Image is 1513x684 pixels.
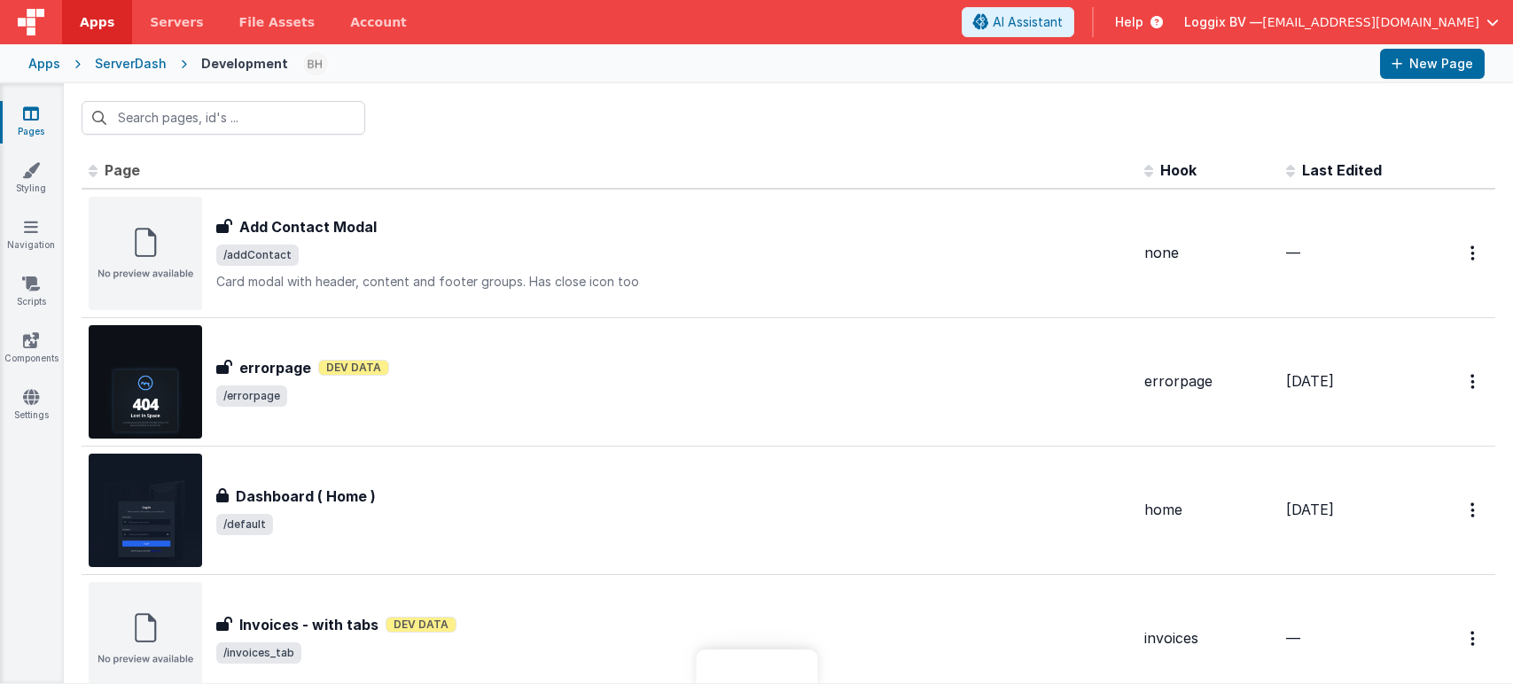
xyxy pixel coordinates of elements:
[150,13,203,31] span: Servers
[1286,372,1334,390] span: [DATE]
[993,13,1063,31] span: AI Assistant
[216,642,301,664] span: /invoices_tab
[1262,13,1479,31] span: [EMAIL_ADDRESS][DOMAIN_NAME]
[1115,13,1143,31] span: Help
[1460,363,1488,400] button: Options
[105,161,140,179] span: Page
[239,13,316,31] span: File Assets
[1460,492,1488,528] button: Options
[1460,235,1488,271] button: Options
[962,7,1074,37] button: AI Assistant
[239,357,311,378] h3: errorpage
[1460,620,1488,657] button: Options
[95,55,167,73] div: ServerDash
[1184,13,1499,31] button: Loggix BV — [EMAIL_ADDRESS][DOMAIN_NAME]
[239,216,377,237] h3: Add Contact Modal
[1144,500,1272,520] div: home
[1144,371,1272,392] div: errorpage
[1302,161,1382,179] span: Last Edited
[1380,49,1485,79] button: New Page
[1144,628,1272,649] div: invoices
[216,514,273,535] span: /default
[216,385,287,407] span: /errorpage
[318,360,389,376] span: Dev Data
[386,617,456,633] span: Dev Data
[216,273,1130,291] p: Card modal with header, content and footer groups. Has close icon too
[80,13,114,31] span: Apps
[82,101,365,135] input: Search pages, id's ...
[303,51,328,76] img: 3ad3aa5857d352abba5aafafe73d6257
[1286,501,1334,518] span: [DATE]
[236,486,376,507] h3: Dashboard ( Home )
[1160,161,1197,179] span: Hook
[201,55,288,73] div: Development
[216,245,299,266] span: /addContact
[1144,243,1272,263] div: none
[28,55,60,73] div: Apps
[1184,13,1262,31] span: Loggix BV —
[1286,244,1300,261] span: —
[239,614,378,635] h3: Invoices - with tabs
[1286,629,1300,647] span: —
